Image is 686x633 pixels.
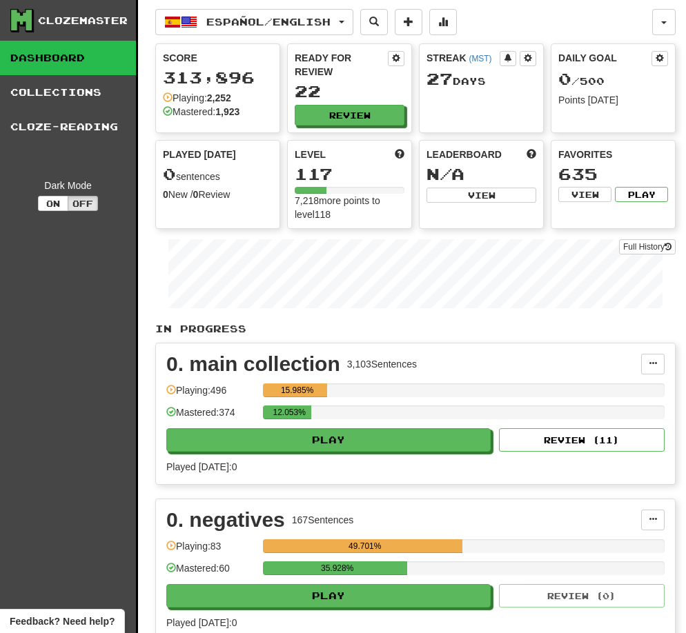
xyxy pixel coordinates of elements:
button: Review (0) [499,584,665,607]
div: 3,103 Sentences [347,357,417,371]
strong: 0 [163,189,168,200]
div: 22 [295,83,404,100]
div: 0. main collection [166,354,340,374]
button: Review (11) [499,428,665,452]
div: Mastered: [163,105,239,119]
div: Mastered: 60 [166,561,256,584]
div: 167 Sentences [292,513,354,527]
strong: 1,923 [215,106,239,117]
p: In Progress [155,322,676,336]
span: / 500 [558,75,605,87]
div: sentences [163,165,273,183]
span: 0 [558,69,571,88]
button: Español/English [155,9,353,35]
div: Day s [427,70,536,88]
strong: 2,252 [207,92,231,103]
div: New / Review [163,188,273,201]
button: Review [295,105,404,125]
div: 12.053% [267,405,311,419]
span: N/A [427,164,464,183]
span: This week in points, UTC [527,148,536,161]
div: 117 [295,165,404,183]
a: Full History [619,239,676,254]
div: 313,896 [163,69,273,86]
div: Dark Mode [10,179,126,192]
strong: 0 [193,189,199,200]
button: Off [68,196,98,211]
div: Playing: 496 [166,383,256,406]
span: Played [DATE] [163,148,236,161]
div: 635 [558,165,668,183]
div: Playing: 83 [166,539,256,562]
div: Clozemaster [38,14,128,28]
div: 15.985% [267,383,327,397]
div: 49.701% [267,539,462,553]
button: View [427,188,536,203]
button: Add sentence to collection [395,9,422,35]
a: (MST) [469,54,491,63]
span: 27 [427,69,453,88]
button: Play [166,428,491,452]
div: 7,218 more points to level 118 [295,194,404,221]
div: Daily Goal [558,51,651,66]
div: Streak [427,51,500,65]
div: Favorites [558,148,668,161]
button: More stats [429,9,457,35]
div: Playing: [163,91,231,105]
span: Español / English [206,16,331,28]
span: Leaderboard [427,148,502,161]
button: Play [166,584,491,607]
div: 0. negatives [166,510,285,530]
span: Open feedback widget [10,614,115,628]
div: Score [163,51,273,65]
div: Points [DATE] [558,93,668,107]
span: 0 [163,164,176,183]
div: Ready for Review [295,51,388,79]
button: Search sentences [360,9,388,35]
span: Level [295,148,326,161]
div: Mastered: 374 [166,405,256,428]
button: On [38,196,68,211]
div: 35.928% [267,561,407,575]
span: Played [DATE]: 0 [166,617,237,628]
span: Played [DATE]: 0 [166,461,237,472]
button: View [558,187,611,202]
button: Play [615,187,668,202]
span: Score more points to level up [395,148,404,161]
